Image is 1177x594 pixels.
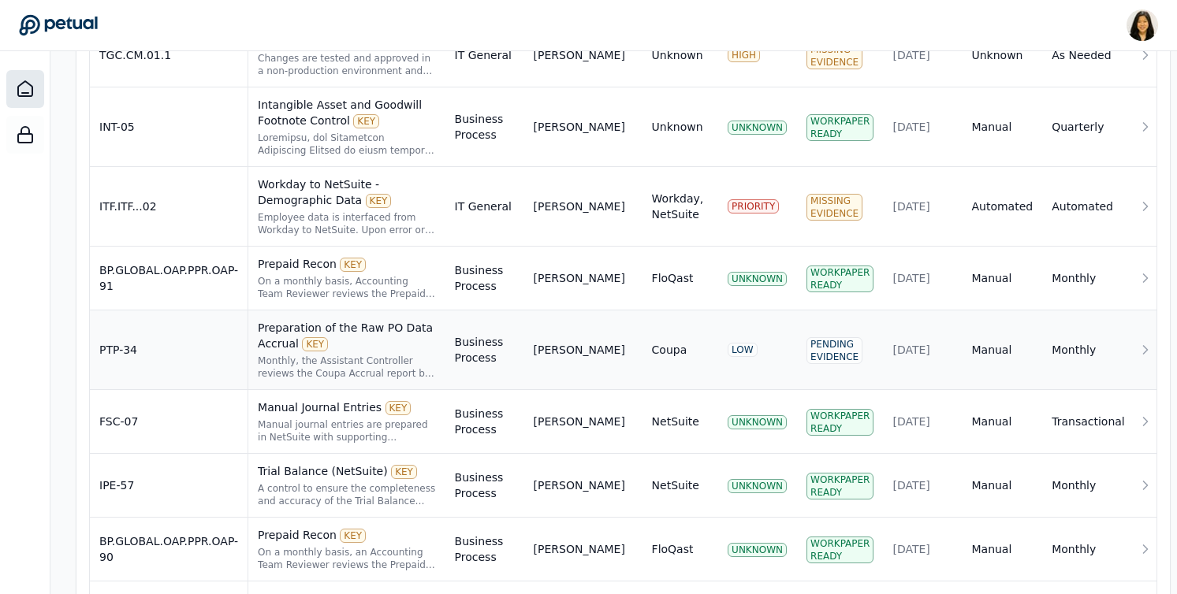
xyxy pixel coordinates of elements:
[892,270,952,286] div: [DATE]
[302,337,328,351] div: KEY
[445,454,524,518] td: Business Process
[728,415,787,429] div: UNKNOWN
[652,47,703,63] div: Unknown
[258,256,436,272] div: Prepaid Recon
[445,518,524,581] td: Business Process
[445,24,524,87] td: IT General
[90,87,248,167] td: INT-05
[534,47,625,63] div: [PERSON_NAME]
[1042,390,1134,454] td: Transactional
[806,114,873,141] div: Workpaper Ready
[1042,24,1134,87] td: As Needed
[258,320,436,351] div: Preparation of the Raw PO Data Accrual
[90,310,248,390] td: PTP-34
[353,114,379,128] div: KEY
[90,454,248,518] td: IPE-57
[258,399,436,415] div: Manual Journal Entries
[340,529,366,543] div: KEY
[806,337,862,364] div: Pending Evidence
[652,342,687,358] div: Coupa
[806,473,873,499] div: Workpaper Ready
[892,541,952,557] div: [DATE]
[962,87,1042,167] td: Manual
[892,47,952,63] div: [DATE]
[445,87,524,167] td: Business Process
[962,247,1042,310] td: Manual
[652,270,694,286] div: FloQast
[962,310,1042,390] td: Manual
[892,414,952,429] div: [DATE]
[1042,310,1134,390] td: Monthly
[806,194,862,221] div: Missing Evidence
[90,247,248,310] td: BP.GLOBAL.OAP.PPR.OAP-91
[258,463,436,479] div: Trial Balance (NetSuite)
[258,418,436,444] div: Manual journal entries are prepared in NetSuite with supporting documentation including transacti...
[366,194,392,208] div: KEY
[892,199,952,214] div: [DATE]
[728,121,787,135] div: UNKNOWN
[728,48,760,62] div: HIGH
[652,119,703,135] div: Unknown
[90,390,248,454] td: FSC-07
[6,70,44,108] a: Dashboard
[340,258,366,272] div: KEY
[445,310,524,390] td: Business Process
[962,454,1042,518] td: Manual
[892,119,952,135] div: [DATE]
[962,24,1042,87] td: Unknown
[258,176,436,208] div: Workday to NetSuite - Demographic Data
[534,477,625,493] div: [PERSON_NAME]
[962,518,1042,581] td: Manual
[652,541,694,557] div: FloQast
[806,409,873,436] div: Workpaper Ready
[258,211,436,236] div: Employee data is interfaced from Workday to NetSuite. Upon error or failure, appropriate personne...
[1127,9,1158,41] img: Renee Park
[258,52,436,77] div: Changes are tested and approved in a non-production environment and approved prior to being imple...
[258,482,436,507] div: A control to ensure the completeness and accuracy of the Trial Balance report generated from NetS...
[1042,454,1134,518] td: Monthly
[534,270,625,286] div: [PERSON_NAME]
[258,355,436,380] div: Monthly, the Assistant Controller reviews the Coupa Accrual report by reperforming the accrual st...
[534,342,625,358] div: [PERSON_NAME]
[962,167,1042,247] td: Automated
[386,401,412,415] div: KEY
[534,541,625,557] div: [PERSON_NAME]
[892,342,952,358] div: [DATE]
[534,199,625,214] div: [PERSON_NAME]
[806,265,873,292] div: Workpaper Ready
[1042,87,1134,167] td: Quarterly
[1042,247,1134,310] td: Monthly
[19,14,98,36] a: Go to Dashboard
[258,275,436,300] div: On a monthly basis, Accounting Team Reviewer reviews the Prepaid reconciliation, which includes a...
[90,167,248,247] td: ITF.ITF...02
[90,24,248,87] td: TGC.CM.01.1
[1042,167,1134,247] td: Automated
[258,546,436,571] div: On a monthly basis, an Accounting Team Reviewer reviews the Prepaid reconciliation, which include...
[728,479,787,493] div: UNKNOWN
[445,390,524,454] td: Business Process
[534,119,625,135] div: [PERSON_NAME]
[90,518,248,581] td: BP.GLOBAL.OAP.PPR.OAP-90
[728,199,779,213] div: PRIORITY
[728,272,787,286] div: UNKNOWN
[258,527,436,543] div: Prepaid Recon
[445,167,524,247] td: IT General
[1042,518,1134,581] td: Monthly
[391,465,417,479] div: KEY
[6,116,44,154] a: SOC
[892,477,952,493] div: [DATE]
[652,191,710,222] div: Workday, NetSuite
[652,414,699,429] div: NetSuite
[534,414,625,429] div: [PERSON_NAME]
[806,536,873,563] div: Workpaper Ready
[445,247,524,310] td: Business Process
[962,390,1042,454] td: Manual
[728,543,787,557] div: UNKNOWN
[728,343,758,357] div: LOW
[652,477,699,493] div: NetSuite
[258,132,436,157] div: Quarterly, the Functional Accounting Manager or above reviews the Intangible Asset and Goodwill f...
[806,43,862,69] div: Missing Evidence
[258,97,436,128] div: Intangible Asset and Goodwill Footnote Control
